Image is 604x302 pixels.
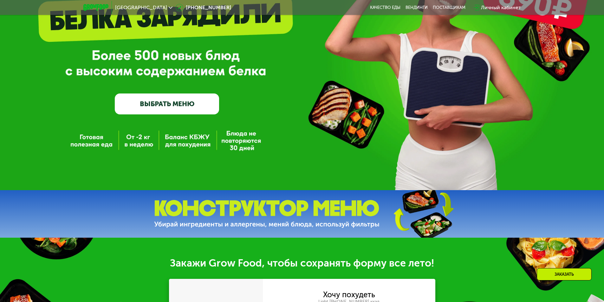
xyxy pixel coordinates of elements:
div: Заказать [537,268,592,280]
div: Личный кабинет [481,4,521,11]
span: [GEOGRAPHIC_DATA] [115,5,167,10]
div: Хочу похудеть [323,291,375,298]
div: поставщикам [433,5,465,10]
a: Качество еды [370,5,400,10]
a: [PHONE_NUMBER] [176,4,231,11]
a: ВЫБРАТЬ МЕНЮ [115,93,219,114]
a: Вендинги [406,5,428,10]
